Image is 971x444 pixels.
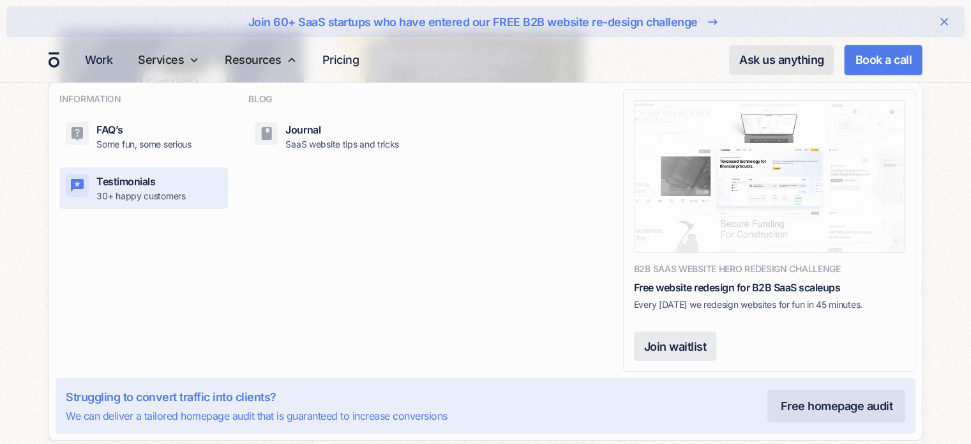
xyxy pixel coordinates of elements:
[285,137,399,151] p: SaaS website tips and tricks
[844,45,922,75] a: Book a call
[96,189,185,203] p: 30+ happy customers
[248,13,698,31] div: Join 60+ SaaS startups who have entered our FREE B2B website re-design challenge
[225,51,282,68] div: Resources
[634,275,905,316] a: Free website redesign for B2B SaaS scaleupsEvery [DATE] we redesign websites for fun in 45 minutes.
[96,174,155,189] div: Testimonials
[634,280,905,295] div: Free website redesign for B2B SaaS scaleups
[59,93,228,105] h4: INFORMATION
[96,122,123,137] div: FAQ’s
[285,122,320,137] div: Journal
[248,115,417,157] a: JournalSaaS website tips and tricks
[634,298,905,311] p: Every [DATE] we redesign websites for fun in 45 minutes.
[66,408,448,424] div: We can deliver a tailored homepage audit that is guaranteed to increase conversions
[248,93,417,105] h4: BLOG
[59,115,228,157] a: FAQ’sSome fun, some serious
[767,390,905,422] a: Free homepage audit
[138,51,184,68] div: Services
[59,167,228,209] a: Testimonials30+ happy customers
[317,47,365,72] a: Pricing
[66,388,276,406] div: Struggling to convert traffic into clients?
[96,137,191,151] p: Some fun, some serious
[220,37,302,82] div: Resources
[729,45,834,75] a: Ask us anything
[47,11,924,32] a: Join 60+ SaaS startups who have entered our FREE B2B website re-design challenge
[80,47,117,72] a: Work
[133,37,204,82] div: Services
[634,332,717,361] a: Join waitlist
[634,263,905,275] h4: B2B SaaS website hero redesign challenge
[49,52,59,68] a: home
